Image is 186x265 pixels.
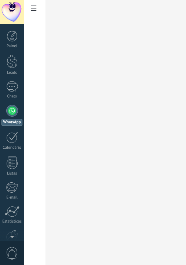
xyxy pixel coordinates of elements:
[1,44,23,49] div: Painel
[1,145,23,150] div: Calendário
[1,219,23,224] div: Estatísticas
[1,119,22,126] div: WhatsApp
[1,70,23,75] div: Leads
[1,195,23,200] div: E-mail
[1,171,23,176] div: Listas
[1,94,23,99] div: Chats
